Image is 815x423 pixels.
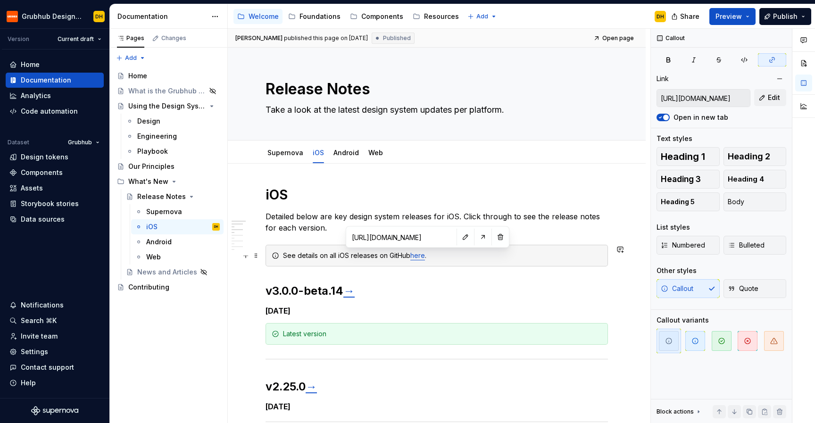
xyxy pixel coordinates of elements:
[266,186,608,203] h1: iOS
[6,212,104,227] a: Data sources
[728,197,744,207] span: Body
[266,306,608,315] h5: [DATE]
[715,12,742,21] span: Preview
[365,142,387,162] div: Web
[113,51,149,65] button: Add
[31,406,78,415] svg: Supernova Logo
[233,7,463,26] div: Page tree
[666,8,706,25] button: Share
[137,267,197,277] div: News and Articles
[424,12,459,21] div: Resources
[113,280,224,295] a: Contributing
[6,329,104,344] a: Invite team
[21,199,79,208] div: Storybook stories
[117,34,144,42] div: Pages
[383,34,411,42] span: Published
[266,402,608,411] h5: [DATE]
[21,168,63,177] div: Components
[113,174,224,189] div: What's New
[233,9,283,24] a: Welcome
[22,12,82,21] div: Grubhub Design System
[368,149,383,157] a: Web
[122,265,224,280] a: News and Articles
[2,6,108,26] button: Grubhub Design SystemDH
[131,249,224,265] a: Web
[122,144,224,159] a: Playbook
[590,32,638,45] a: Open page
[728,284,758,293] span: Quote
[137,147,168,156] div: Playbook
[284,9,344,24] a: Foundations
[313,149,324,157] a: iOS
[128,282,169,292] div: Contributing
[21,152,68,162] div: Design tokens
[131,234,224,249] a: Android
[122,189,224,204] a: Release Notes
[128,162,175,171] div: Our Principles
[657,170,720,189] button: Heading 3
[128,86,206,96] div: What is the Grubhub Design System?
[235,34,283,42] span: [PERSON_NAME]
[137,192,186,201] div: Release Notes
[6,149,104,165] a: Design tokens
[8,139,29,146] div: Dataset
[661,197,695,207] span: Heading 5
[6,298,104,313] button: Notifications
[661,241,705,250] span: Numbered
[21,378,36,388] div: Help
[661,174,701,184] span: Heading 3
[661,152,705,161] span: Heading 1
[768,93,780,102] span: Edit
[6,196,104,211] a: Storybook stories
[21,60,40,69] div: Home
[21,363,74,372] div: Contact support
[21,215,65,224] div: Data sources
[724,170,787,189] button: Heading 4
[657,134,692,143] div: Text styles
[113,159,224,174] a: Our Principles
[137,132,177,141] div: Engineering
[680,12,699,21] span: Share
[657,266,697,275] div: Other styles
[674,113,728,122] label: Open in new tab
[122,114,224,129] a: Design
[410,251,425,259] a: here
[657,74,669,83] div: Link
[724,236,787,255] button: Bulleted
[657,13,664,20] div: DH
[95,13,103,20] div: DH
[346,9,407,24] a: Components
[113,83,224,99] a: What is the Grubhub Design System?
[724,147,787,166] button: Heading 2
[309,142,328,162] div: iOS
[264,102,606,117] textarea: Take a look at the latest design system updates per platform.
[754,89,786,106] button: Edit
[264,78,606,100] textarea: Release Notes
[333,149,359,157] a: Android
[6,57,104,72] a: Home
[465,10,500,23] button: Add
[21,107,78,116] div: Code automation
[128,177,168,186] div: What's New
[21,300,64,310] div: Notifications
[657,236,720,255] button: Numbered
[117,12,207,21] div: Documentation
[161,34,186,42] div: Changes
[306,380,317,393] a: →
[361,12,403,21] div: Components
[8,35,29,43] div: Version
[146,222,158,232] div: iOS
[773,12,798,21] span: Publish
[264,142,307,162] div: Supernova
[68,139,92,146] span: Grubhub
[113,68,224,295] div: Page tree
[330,142,363,162] div: Android
[128,101,206,111] div: Using the Design System
[759,8,811,25] button: Publish
[7,11,18,22] img: 4e8d6f31-f5cf-47b4-89aa-e4dec1dc0822.png
[728,241,765,250] span: Bulleted
[21,75,71,85] div: Documentation
[657,192,720,211] button: Heading 5
[21,332,58,341] div: Invite team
